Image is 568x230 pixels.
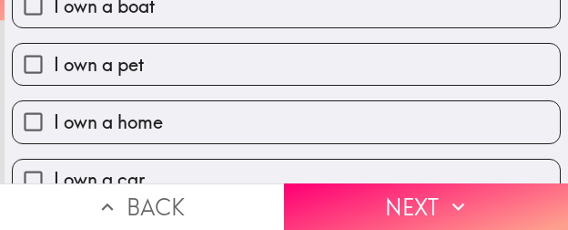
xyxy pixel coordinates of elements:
span: I own a pet [54,52,144,78]
span: I own a home [54,110,163,135]
span: I own a car [54,167,145,193]
button: I own a car [13,160,560,201]
button: Next [284,183,568,230]
button: I own a home [13,101,560,142]
button: I own a pet [13,44,560,85]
